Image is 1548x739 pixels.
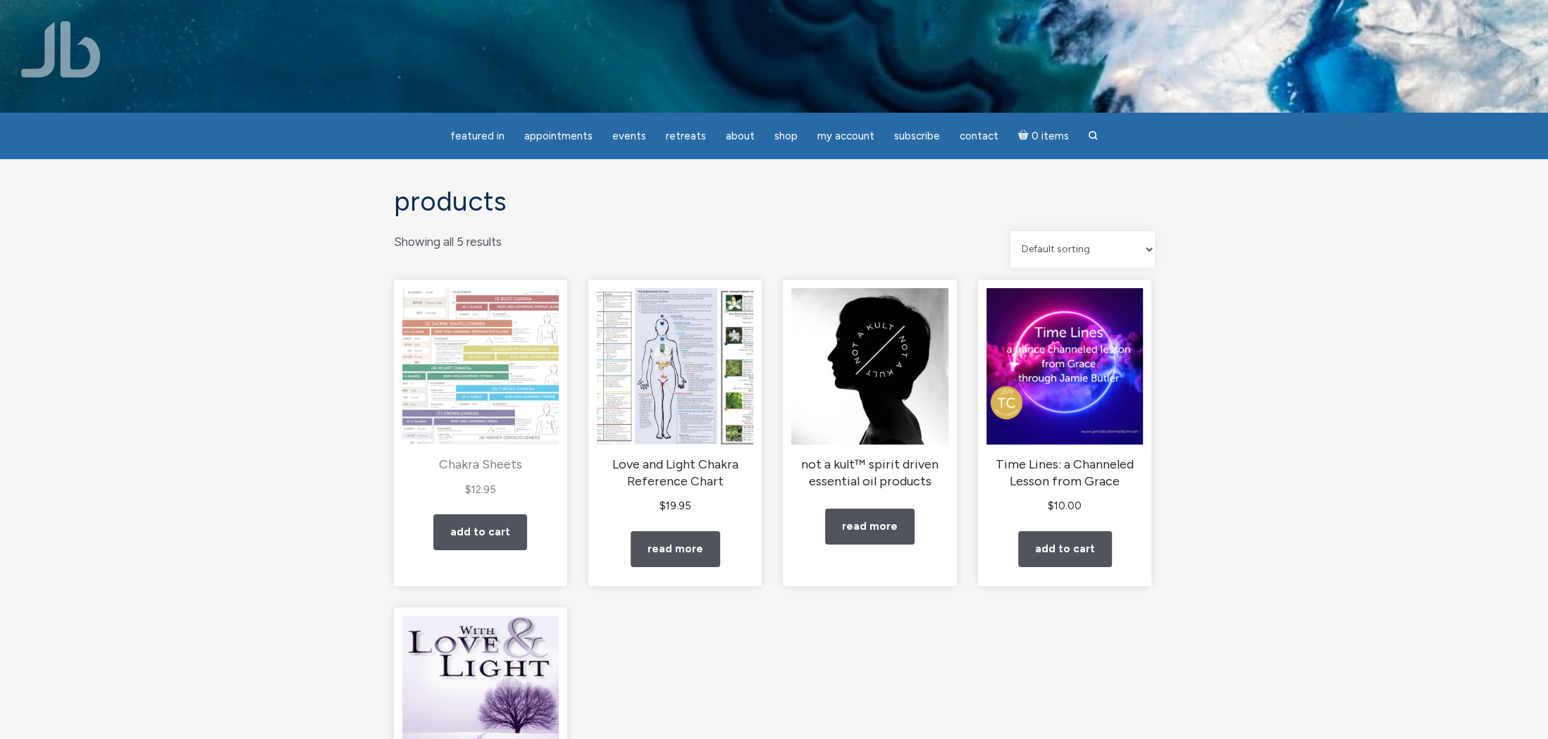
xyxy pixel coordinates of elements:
a: Read more about “Love and Light Chakra Reference Chart” [631,531,720,567]
a: featured in [442,123,513,150]
h1: Products [394,187,1155,217]
bdi: 10.00 [1048,499,1082,512]
span: featured in [450,130,504,142]
span: Contact [960,130,998,142]
a: Love and Light Chakra Reference Chart $19.95 [597,288,753,515]
h2: not a kult™ spirit driven essential oil products [791,457,948,490]
span: Subscribe [894,130,940,142]
a: Subscribe [886,123,948,150]
a: My Account [809,123,883,150]
a: Chakra Sheets $12.95 [402,288,559,499]
select: Shop order [1010,231,1155,268]
bdi: 12.95 [465,483,496,496]
a: Cart0 items [1010,121,1077,150]
h2: Time Lines: a Channeled Lesson from Grace [986,457,1143,490]
span: 0 items [1031,131,1068,142]
i: Cart [1018,130,1032,142]
img: not a kult™ spirit driven essential oil products [791,288,948,445]
a: Time Lines: a Channeled Lesson from Grace $10.00 [986,288,1143,515]
a: Add to cart: “Chakra Sheets” [433,514,527,550]
img: Jamie Butler. The Everyday Medium [21,21,101,77]
a: Appointments [516,123,601,150]
span: $ [1048,499,1054,512]
h2: Chakra Sheets [402,457,559,473]
span: Shop [774,130,798,142]
img: Love and Light Chakra Reference Chart [597,288,753,445]
span: $ [660,499,666,512]
a: Contact [951,123,1007,150]
a: Events [604,123,655,150]
p: Showing all 5 results [394,231,502,253]
span: Retreats [666,130,706,142]
a: Retreats [657,123,714,150]
a: not a kult™ spirit driven essential oil products [791,288,948,490]
a: Read more about “not a kult™ spirit driven essential oil products” [825,509,915,545]
bdi: 19.95 [660,499,691,512]
span: Events [612,130,646,142]
a: About [717,123,763,150]
a: Shop [766,123,806,150]
span: My Account [817,130,874,142]
a: Add to cart: “Time Lines: a Channeled Lesson from Grace” [1018,531,1112,567]
span: $ [465,483,471,496]
img: Time Lines: a Channeled Lesson from Grace [986,288,1143,445]
span: About [726,130,755,142]
span: Appointments [524,130,593,142]
h2: Love and Light Chakra Reference Chart [597,457,753,490]
img: Chakra Sheets [402,288,559,445]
